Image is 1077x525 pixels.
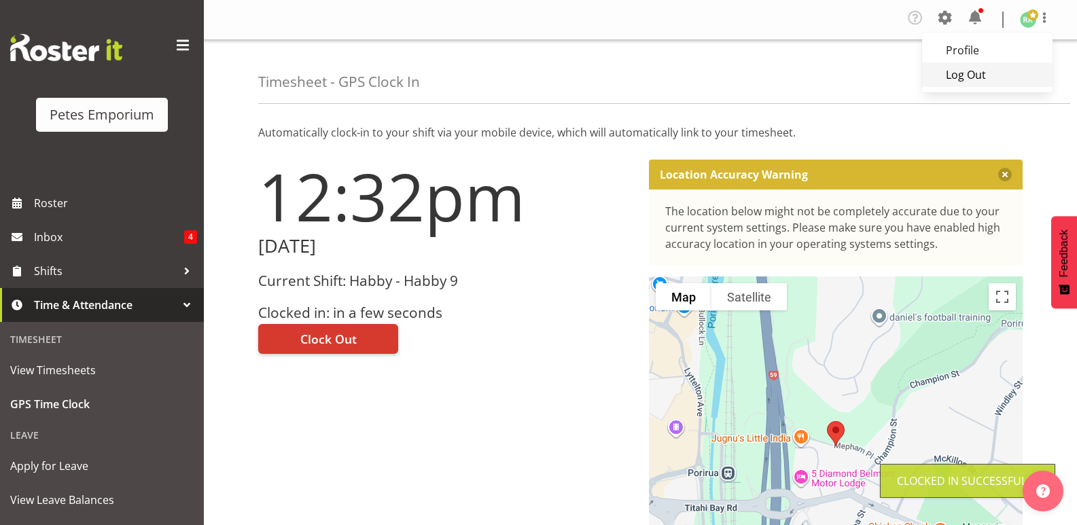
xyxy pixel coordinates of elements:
span: Apply for Leave [10,456,194,476]
img: ruth-robertson-taylor722.jpg [1020,12,1036,28]
a: GPS Time Clock [3,387,200,421]
a: View Timesheets [3,353,200,387]
button: Close message [998,168,1012,181]
button: Show street map [656,283,711,310]
div: Petes Emporium [50,105,154,125]
h3: Clocked in: in a few seconds [258,305,633,321]
button: Toggle fullscreen view [989,283,1016,310]
h4: Timesheet - GPS Clock In [258,74,420,90]
div: Leave [3,421,200,449]
span: Shifts [34,261,177,281]
img: help-xxl-2.png [1036,484,1050,498]
a: View Leave Balances [3,483,200,517]
span: GPS Time Clock [10,394,194,414]
span: Roster [34,193,197,213]
button: Feedback - Show survey [1051,216,1077,308]
div: Timesheet [3,325,200,353]
div: The location below might not be completely accurate due to your current system settings. Please m... [665,203,1007,252]
span: View Timesheets [10,360,194,380]
span: Feedback [1058,230,1070,277]
h3: Current Shift: Habby - Habby 9 [258,273,633,289]
button: Show satellite imagery [711,283,787,310]
button: Clock Out [258,324,398,354]
img: Rosterit website logo [10,34,122,61]
span: 4 [184,230,197,244]
span: Time & Attendance [34,295,177,315]
span: Clock Out [300,330,357,348]
a: Log Out [922,62,1053,87]
div: Clocked in Successfully [897,473,1038,489]
p: Location Accuracy Warning [660,168,808,181]
h2: [DATE] [258,236,633,257]
a: Profile [922,38,1053,62]
span: View Leave Balances [10,490,194,510]
h1: 12:32pm [258,160,633,233]
p: Automatically clock-in to your shift via your mobile device, which will automatically link to you... [258,124,1023,141]
span: Inbox [34,227,184,247]
a: Apply for Leave [3,449,200,483]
